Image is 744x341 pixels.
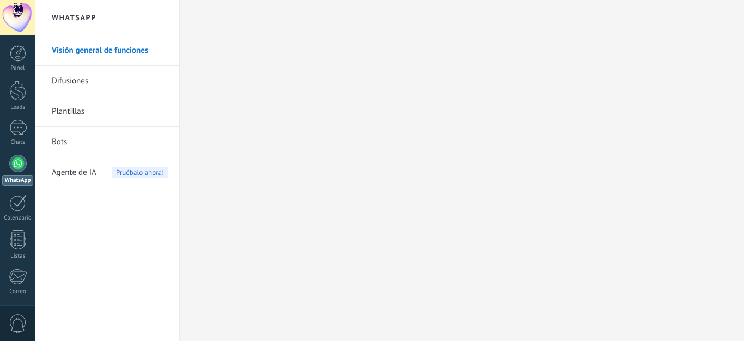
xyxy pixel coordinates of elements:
a: Agente de IAPruébalo ahora! [52,157,168,188]
div: Calendario [2,215,34,222]
li: Agente de IA [35,157,179,187]
a: Bots [52,127,168,157]
div: Leads [2,104,34,111]
li: Bots [35,127,179,157]
div: WhatsApp [2,175,33,186]
div: Panel [2,65,34,72]
a: Difusiones [52,66,168,96]
li: Visión general de funciones [35,35,179,66]
a: Visión general de funciones [52,35,168,66]
span: Agente de IA [52,157,96,188]
span: Pruébalo ahora! [112,167,168,178]
a: Plantillas [52,96,168,127]
div: Chats [2,139,34,146]
div: Listas [2,253,34,260]
li: Difusiones [35,66,179,96]
li: Plantillas [35,96,179,127]
div: Correo [2,288,34,295]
